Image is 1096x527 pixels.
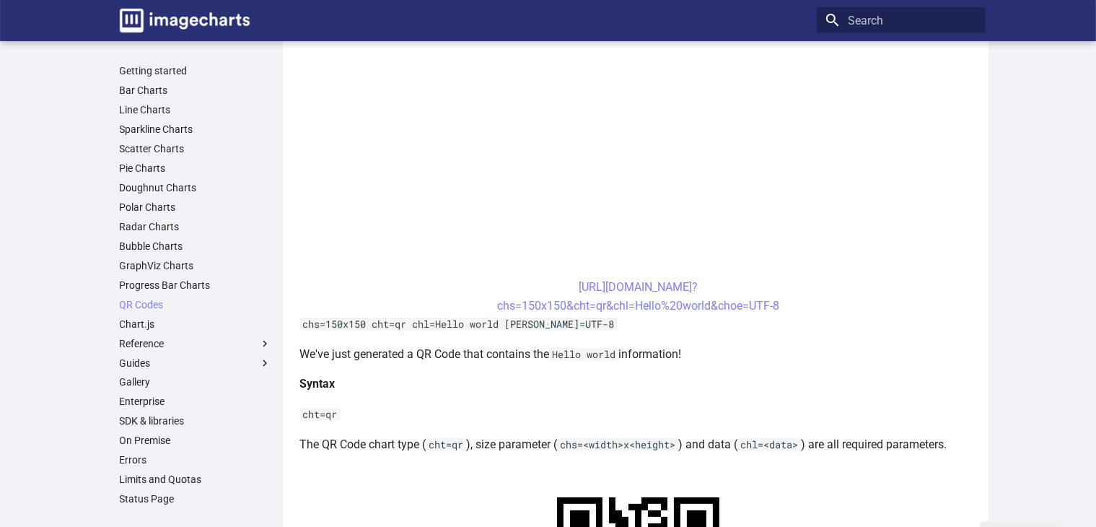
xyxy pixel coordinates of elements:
a: Limits and Quotas [120,473,271,486]
a: Sparkline Charts [120,123,271,136]
h4: Syntax [300,375,977,393]
label: Guides [120,357,271,370]
a: Getting started [120,64,271,77]
a: Bubble Charts [120,240,271,253]
a: Doughnut Charts [120,181,271,194]
code: Hello world [550,348,619,361]
img: logo [120,9,250,32]
a: Progress Bar Charts [120,279,271,292]
a: [URL][DOMAIN_NAME]?chs=150x150&cht=qr&chl=Hello%20world&choe=UTF-8 [497,280,779,313]
a: Enterprise [120,395,271,408]
a: Bar Charts [120,84,271,97]
a: Pie Charts [120,162,271,175]
a: Scatter Charts [120,142,271,155]
a: QR Codes [120,298,271,311]
a: Polar Charts [120,201,271,214]
a: Radar Charts [120,220,271,233]
code: chl=<data> [738,438,802,451]
code: chs=150x150 cht=qr chl=Hello world [PERSON_NAME]=UTF-8 [300,318,618,331]
code: cht=qr [300,408,341,421]
a: Chart.js [120,318,271,331]
a: Errors [120,453,271,466]
a: Gallery [120,375,271,388]
a: Line Charts [120,103,271,116]
code: chs=<width>x<height> [558,438,679,451]
a: SDK & libraries [120,414,271,427]
label: Reference [120,337,271,350]
a: On Premise [120,434,271,447]
code: cht=qr [426,438,467,451]
p: We've just generated a QR Code that contains the information! [300,345,977,364]
p: The QR Code chart type ( ), size parameter ( ) and data ( ) are all required parameters. [300,435,977,454]
a: Status Page [120,492,271,505]
a: Image-Charts documentation [114,3,255,38]
a: GraphViz Charts [120,259,271,272]
input: Search [817,7,986,33]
